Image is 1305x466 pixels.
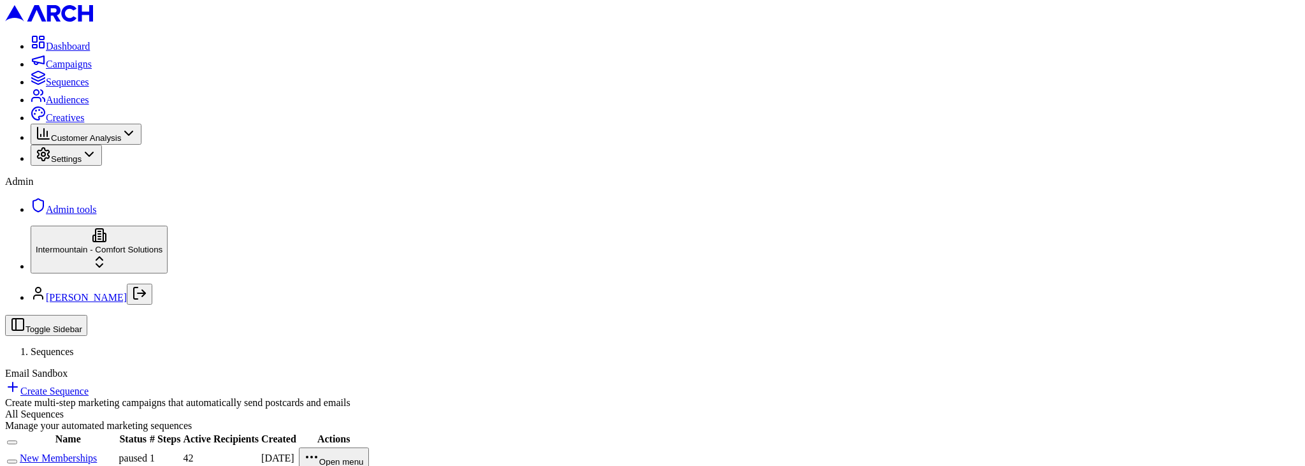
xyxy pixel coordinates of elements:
span: Toggle Sidebar [25,324,82,334]
button: Customer Analysis [31,124,141,145]
button: Toggle Sidebar [5,315,87,336]
a: Creatives [31,112,84,123]
div: Admin [5,176,1300,187]
button: Settings [31,145,102,166]
a: Create Sequence [5,386,89,397]
span: Admin tools [46,204,97,215]
th: Active Recipients [182,433,259,446]
th: Actions [298,433,370,446]
div: Create multi-step marketing campaigns that automatically send postcards and emails [5,397,1300,409]
nav: breadcrumb [5,346,1300,358]
span: Settings [51,154,82,164]
a: Dashboard [31,41,90,52]
button: Intermountain - Comfort Solutions [31,226,168,273]
th: Created [261,433,297,446]
div: paused [119,453,147,464]
th: # Steps [149,433,181,446]
a: [PERSON_NAME] [46,292,127,303]
div: Email Sandbox [5,368,1300,379]
div: Manage your automated marketing sequences [5,420,1300,432]
span: Creatives [46,112,84,123]
th: Status [119,433,148,446]
a: Audiences [31,94,89,105]
button: Log out [127,284,152,305]
a: Sequences [31,76,89,87]
div: All Sequences [5,409,1300,420]
a: Campaigns [31,59,92,69]
th: Name [19,433,117,446]
span: Customer Analysis [51,133,121,143]
span: Campaigns [46,59,92,69]
span: Sequences [31,346,74,357]
span: Audiences [46,94,89,105]
a: New Memberships [20,453,97,463]
span: Sequences [46,76,89,87]
span: Dashboard [46,41,90,52]
span: Intermountain - Comfort Solutions [36,245,162,254]
a: Admin tools [31,204,97,215]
